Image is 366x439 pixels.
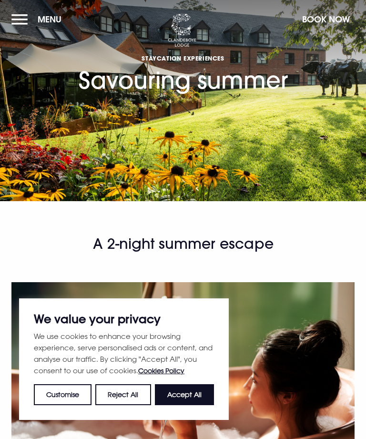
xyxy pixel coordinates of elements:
button: Book Now [297,9,355,30]
h2: A 2-night summer escape [11,235,355,254]
button: Menu [11,9,66,30]
div: We value your privacy [19,298,229,420]
button: Accept All [155,384,214,405]
a: Cookies Policy [138,367,184,375]
img: Clandeboye Lodge [168,14,196,47]
p: We value your privacy [34,313,214,325]
p: We use cookies to enhance your browsing experience, serve personalised ads or content, and analys... [34,330,214,377]
button: Reject All [95,384,151,405]
button: Customise [34,384,91,405]
span: Staycation Experiences [79,54,288,62]
span: Menu [38,14,61,25]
